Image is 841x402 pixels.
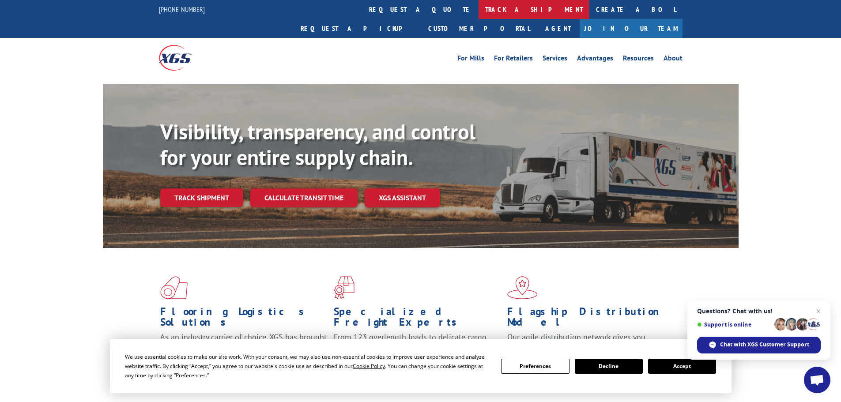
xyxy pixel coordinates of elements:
span: Questions? Chat with us! [697,308,821,315]
h1: Flooring Logistics Solutions [160,306,327,332]
a: [PHONE_NUMBER] [159,5,205,14]
p: From 123 overlength loads to delicate cargo, our experienced staff knows the best way to move you... [334,332,501,371]
a: Track shipment [160,188,243,207]
img: xgs-icon-total-supply-chain-intelligence-red [160,276,188,299]
a: Request a pickup [294,19,422,38]
div: Cookie Consent Prompt [110,339,732,393]
div: We use essential cookies to make our site work. With your consent, we may also use non-essential ... [125,352,490,380]
a: About [664,55,683,64]
button: Preferences [501,359,569,374]
span: Cookie Policy [353,362,385,370]
a: For Retailers [494,55,533,64]
a: Join Our Team [580,19,683,38]
a: Calculate transit time [250,188,358,207]
img: xgs-icon-flagship-distribution-model-red [507,276,538,299]
a: XGS ASSISTANT [365,188,440,207]
a: Customer Portal [422,19,536,38]
button: Accept [648,359,716,374]
span: Chat with XGS Customer Support [720,341,809,349]
span: Chat with XGS Customer Support [697,337,821,353]
a: Advantages [577,55,613,64]
span: Our agile distribution network gives you nationwide inventory management on demand. [507,332,670,353]
img: xgs-icon-focused-on-flooring-red [334,276,355,299]
a: Resources [623,55,654,64]
a: Services [543,55,567,64]
b: Visibility, transparency, and control for your entire supply chain. [160,118,475,171]
h1: Specialized Freight Experts [334,306,501,332]
button: Decline [575,359,643,374]
span: Support is online [697,321,771,328]
span: As an industry carrier of choice, XGS has brought innovation and dedication to flooring logistics... [160,332,327,363]
a: Agent [536,19,580,38]
h1: Flagship Distribution Model [507,306,674,332]
a: Open chat [804,367,830,393]
a: For Mills [457,55,484,64]
span: Preferences [176,372,206,379]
